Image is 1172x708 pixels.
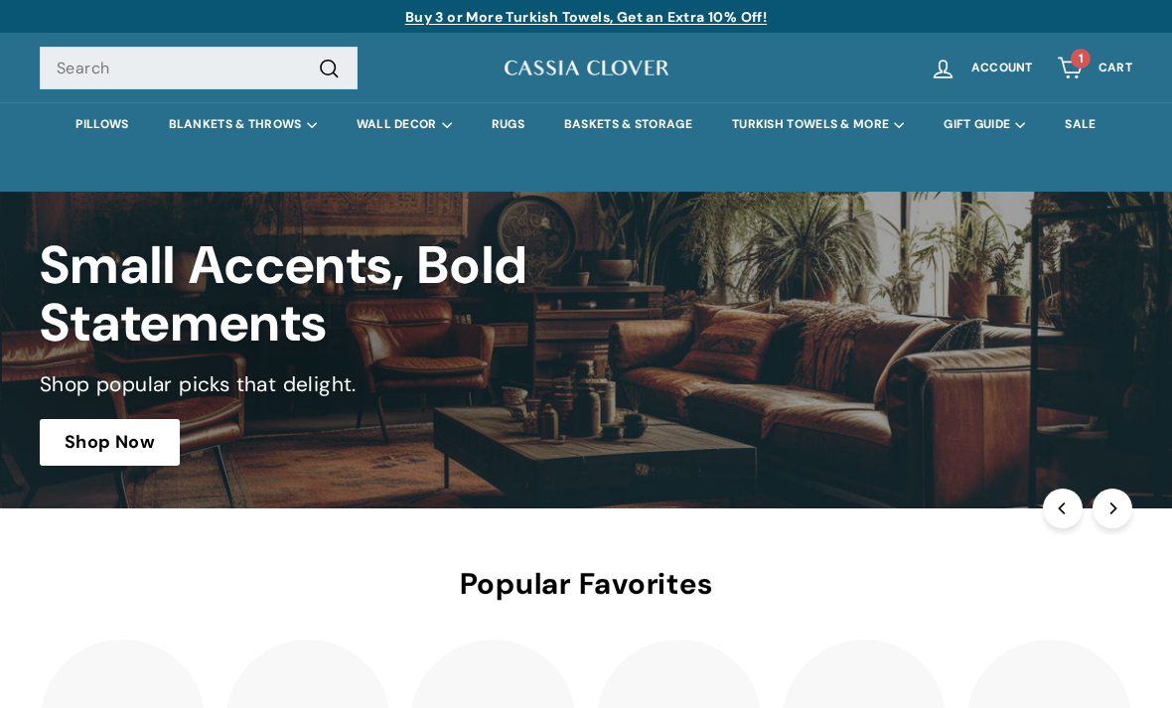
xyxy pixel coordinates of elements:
[544,102,712,147] a: BASKETS & STORAGE
[1093,489,1132,528] button: Next
[56,102,148,147] a: PILLOWS
[40,47,358,90] input: Search
[472,102,544,147] a: RUGS
[918,39,1045,97] a: Account
[1079,51,1084,67] span: 1
[971,62,1033,74] span: Account
[1099,62,1132,74] span: Cart
[149,102,337,147] summary: BLANKETS & THROWS
[337,102,472,147] summary: WALL DECOR
[1045,102,1115,147] a: SALE
[40,568,1132,601] h2: Popular Favorites
[924,102,1045,147] summary: GIFT GUIDE
[1043,489,1083,528] button: Previous
[405,8,767,26] a: Buy 3 or More Turkish Towels, Get an Extra 10% Off!
[712,102,924,147] summary: TURKISH TOWELS & MORE
[1045,39,1144,97] a: Cart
